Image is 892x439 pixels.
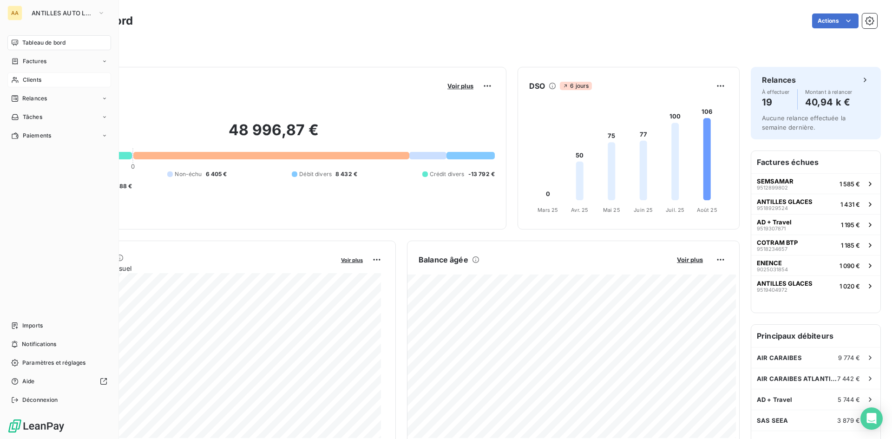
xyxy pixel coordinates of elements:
[335,170,357,178] span: 8 432 €
[23,57,46,66] span: Factures
[23,131,51,140] span: Paiements
[7,91,111,106] a: Relances
[7,419,65,433] img: Logo LeanPay
[22,321,43,330] span: Imports
[757,396,793,403] span: AD + Travel
[32,9,94,17] span: ANTILLES AUTO LOCATION
[840,201,860,208] span: 1 431 €
[22,377,35,386] span: Aide
[841,221,860,229] span: 1 195 €
[751,214,880,235] button: AD + Travel95193078711 195 €
[841,242,860,249] span: 1 185 €
[666,207,684,213] tspan: Juil. 25
[762,74,796,85] h6: Relances
[7,110,111,124] a: Tâches
[751,173,880,194] button: SEMSAMAR95128998021 585 €
[805,89,853,95] span: Montant à relancer
[571,207,588,213] tspan: Avr. 25
[838,396,860,403] span: 5 744 €
[22,94,47,103] span: Relances
[338,256,366,264] button: Voir plus
[762,114,846,131] span: Aucune relance effectuée la semaine dernière.
[7,374,111,389] a: Aide
[757,185,788,190] span: 9512899802
[52,263,334,273] span: Chiffre d'affaires mensuel
[751,235,880,255] button: COTRAM BTP95182346571 185 €
[538,207,558,213] tspan: Mars 25
[7,35,111,50] a: Tableau de bord
[22,396,58,404] span: Déconnexion
[7,72,111,87] a: Clients
[22,340,56,348] span: Notifications
[7,355,111,370] a: Paramètres et réglages
[860,407,883,430] div: Open Intercom Messenger
[341,257,363,263] span: Voir plus
[175,170,202,178] span: Non-échu
[757,280,813,287] span: ANTILLES GLACES
[762,89,790,95] span: À effectuer
[529,80,545,92] h6: DSO
[22,39,66,47] span: Tableau de bord
[840,180,860,188] span: 1 585 €
[757,375,837,382] span: AIR CARAIBES ATLANTIQUE
[419,254,468,265] h6: Balance âgée
[697,207,717,213] tspan: Août 25
[838,354,860,361] span: 9 774 €
[603,207,620,213] tspan: Mai 25
[751,151,880,173] h6: Factures échues
[757,177,794,185] span: SEMSAMAR
[22,359,85,367] span: Paramètres et réglages
[468,170,495,178] span: -13 792 €
[7,54,111,69] a: Factures
[23,76,41,84] span: Clients
[812,13,859,28] button: Actions
[674,256,706,264] button: Voir plus
[131,163,135,170] span: 0
[757,205,788,211] span: 9518929524
[430,170,465,178] span: Crédit divers
[23,113,42,121] span: Tâches
[7,128,111,143] a: Paiements
[560,82,591,90] span: 6 jours
[757,226,786,231] span: 9519307871
[757,354,802,361] span: AIR CARAIBES
[757,267,788,272] span: 9025031854
[52,121,495,149] h2: 48 996,87 €
[757,246,787,252] span: 9518234657
[445,82,476,90] button: Voir plus
[206,170,227,178] span: 6 405 €
[634,207,653,213] tspan: Juin 25
[757,259,782,267] span: ENENCE
[837,375,860,382] span: 7 442 €
[757,239,798,246] span: COTRAM BTP
[840,282,860,290] span: 1 020 €
[677,256,703,263] span: Voir plus
[762,95,790,110] h4: 19
[840,262,860,269] span: 1 090 €
[299,170,332,178] span: Débit divers
[757,198,813,205] span: ANTILLES GLACES
[757,287,787,293] span: 9519404972
[447,82,473,90] span: Voir plus
[751,194,880,214] button: ANTILLES GLACES95189295241 431 €
[757,417,788,424] span: SAS SEEA
[805,95,853,110] h4: 40,94 k €
[7,6,22,20] div: AA
[837,417,860,424] span: 3 879 €
[7,318,111,333] a: Imports
[757,218,792,226] span: AD + Travel
[751,275,880,296] button: ANTILLES GLACES95194049721 020 €
[751,255,880,275] button: ENENCE90250318541 090 €
[751,325,880,347] h6: Principaux débiteurs
[117,182,132,190] span: -88 €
